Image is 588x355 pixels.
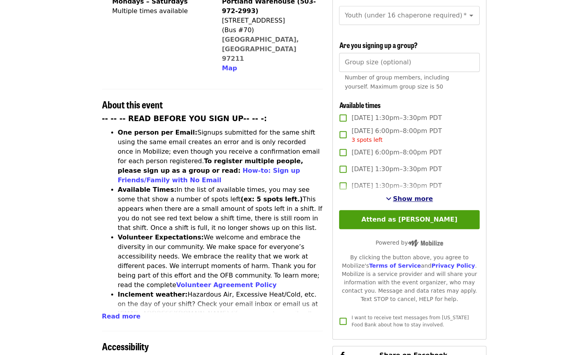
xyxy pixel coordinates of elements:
[339,40,417,50] span: Are you signing up a group?
[102,339,149,353] span: Accessibility
[351,315,468,328] span: I want to receive text messages from [US_STATE] Food Bank about how to stay involved.
[118,186,177,193] strong: Available Times:
[118,233,323,290] li: We welcome and embrace the diversity in our community. We make space for everyone’s accessibility...
[118,233,204,241] strong: Volunteer Expectations:
[222,25,316,35] div: (Bus #70)
[118,291,188,298] strong: Inclement weather:
[351,126,441,144] span: [DATE] 6:00pm–8:00pm PDT
[118,128,323,185] li: Signups submitted for the same shift using the same email creates an error and is only recorded o...
[345,74,449,90] span: Number of group members, including yourself. Maximum group size is 50
[393,195,433,203] span: Show more
[102,313,141,320] span: Read more
[339,100,380,110] span: Available times
[386,194,433,204] button: See more timeslots
[102,97,163,111] span: About this event
[118,157,303,174] strong: To register multiple people, please sign up as a group or read:
[241,195,303,203] strong: (ex: 5 spots left.)
[376,239,443,246] span: Powered by
[118,129,198,136] strong: One person per Email:
[408,239,443,247] img: Powered by Mobilize
[351,164,441,174] span: [DATE] 1:30pm–3:30pm PDT
[351,148,441,157] span: [DATE] 6:00pm–8:00pm PDT
[431,262,475,269] a: Privacy Policy
[351,137,382,143] span: 3 spots left
[222,64,237,73] button: Map
[112,6,188,16] div: Multiple times available
[102,312,141,321] button: Read more
[339,253,479,303] div: By clicking the button above, you agree to Mobilize's and . Mobilize is a service provider and wi...
[118,167,300,184] a: How-to: Sign up Friends/Family with No Email
[351,113,441,123] span: [DATE] 1:30pm–3:30pm PDT
[466,10,477,21] button: Open
[369,262,421,269] a: Terms of Service
[176,281,277,289] a: Volunteer Agreement Policy
[118,290,323,338] li: Hazardous Air, Excessive Heat/Cold, etc. on the day of your shift? Check your email inbox or emai...
[222,64,237,72] span: Map
[102,114,267,123] strong: -- -- -- READ BEFORE YOU SIGN UP-- -- -:
[118,185,323,233] li: In the list of available times, you may see some that show a number of spots left This appears wh...
[222,36,299,62] a: [GEOGRAPHIC_DATA], [GEOGRAPHIC_DATA] 97211
[339,53,479,72] input: [object Object]
[339,210,479,229] button: Attend as [PERSON_NAME]
[222,16,316,25] div: [STREET_ADDRESS]
[351,181,441,191] span: [DATE] 1:30pm–3:30pm PDT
